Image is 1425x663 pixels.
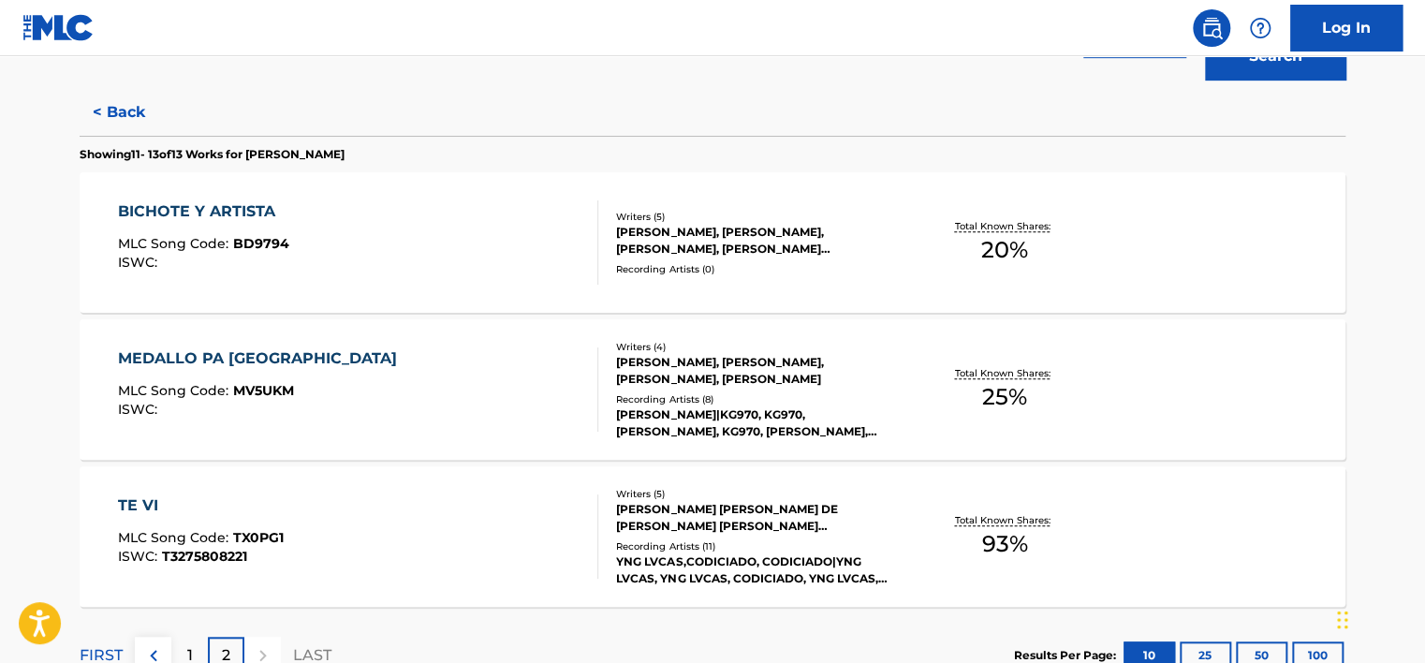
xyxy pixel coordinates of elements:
[22,14,95,41] img: MLC Logo
[616,392,899,406] div: Recording Artists ( 8 )
[616,539,899,553] div: Recording Artists ( 11 )
[233,235,289,252] span: BD9794
[616,553,899,587] div: YNG LVCAS,CODICIADO, CODICIADO|YNG LVCAS, YNG LVCAS, CODICIADO, YNG LVCAS, CODICIADO, CODICIADO|Y...
[616,340,899,354] div: Writers ( 4 )
[616,501,899,535] div: [PERSON_NAME] [PERSON_NAME] DE [PERSON_NAME] [PERSON_NAME] [PERSON_NAME], [PERSON_NAME], [PERSON_...
[80,319,1345,460] a: MEDALLO PA [GEOGRAPHIC_DATA]MLC Song Code:MV5UKMISWC:Writers (4)[PERSON_NAME], [PERSON_NAME], [PE...
[616,406,899,440] div: [PERSON_NAME]|KG970, KG970, [PERSON_NAME], KG970, [PERSON_NAME], KG970, [PERSON_NAME], KG970|[PER...
[80,146,345,163] p: Showing 11 - 13 of 13 Works for [PERSON_NAME]
[233,529,284,546] span: TX0PG1
[981,527,1027,561] span: 93 %
[981,233,1028,267] span: 20 %
[1205,33,1345,80] button: Search
[80,89,192,136] button: < Back
[118,254,162,271] span: ISWC :
[982,380,1027,414] span: 25 %
[118,347,406,370] div: MEDALLO PA [GEOGRAPHIC_DATA]
[1337,592,1348,648] div: Drag
[1193,9,1230,47] a: Public Search
[616,262,899,276] div: Recording Artists ( 0 )
[118,382,233,399] span: MLC Song Code :
[118,235,233,252] span: MLC Song Code :
[954,219,1054,233] p: Total Known Shares:
[118,494,284,517] div: TE VI
[118,529,233,546] span: MLC Song Code :
[1249,17,1271,39] img: help
[1200,17,1223,39] img: search
[118,401,162,418] span: ISWC :
[1241,9,1279,47] div: Help
[954,366,1054,380] p: Total Known Shares:
[616,354,899,388] div: [PERSON_NAME], [PERSON_NAME], [PERSON_NAME], [PERSON_NAME]
[1290,5,1403,52] a: Log In
[80,172,1345,313] a: BICHOTE Y ARTISTAMLC Song Code:BD9794ISWC:Writers (5)[PERSON_NAME], [PERSON_NAME], [PERSON_NAME],...
[162,548,247,565] span: T3275808221
[616,487,899,501] div: Writers ( 5 )
[233,382,294,399] span: MV5UKM
[954,513,1054,527] p: Total Known Shares:
[1331,573,1425,663] iframe: Chat Widget
[80,466,1345,607] a: TE VIMLC Song Code:TX0PG1ISWC:T3275808221Writers (5)[PERSON_NAME] [PERSON_NAME] DE [PERSON_NAME] ...
[118,548,162,565] span: ISWC :
[616,224,899,258] div: [PERSON_NAME], [PERSON_NAME], [PERSON_NAME], [PERSON_NAME] [PERSON_NAME]
[616,210,899,224] div: Writers ( 5 )
[118,200,289,223] div: BICHOTE Y ARTISTA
